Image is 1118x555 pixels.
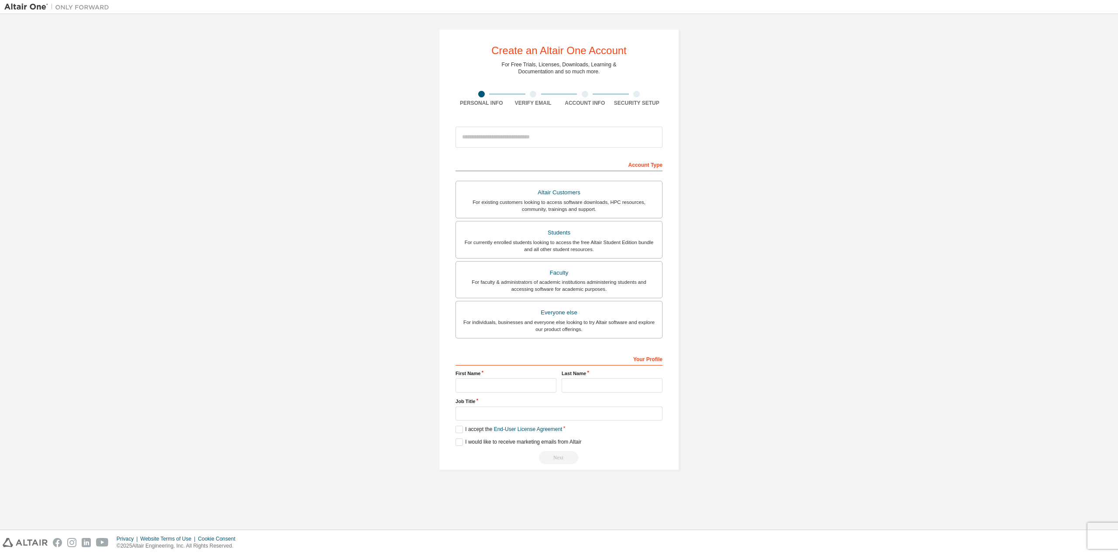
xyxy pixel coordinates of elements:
div: Account Type [455,157,663,171]
label: First Name [455,370,556,377]
div: Verify Email [507,100,559,107]
div: Read and acccept EULA to continue [455,451,663,464]
img: facebook.svg [53,538,62,547]
img: linkedin.svg [82,538,91,547]
img: altair_logo.svg [3,538,48,547]
div: Account Info [559,100,611,107]
div: Your Profile [455,352,663,365]
div: Personal Info [455,100,507,107]
div: Students [461,227,657,239]
div: Website Terms of Use [140,535,198,542]
label: I accept the [455,426,562,433]
div: For individuals, businesses and everyone else looking to try Altair software and explore our prod... [461,319,657,333]
img: instagram.svg [67,538,76,547]
label: Job Title [455,398,663,405]
div: Cookie Consent [198,535,240,542]
div: Privacy [117,535,140,542]
img: Altair One [4,3,114,11]
label: Last Name [562,370,663,377]
label: I would like to receive marketing emails from Altair [455,438,581,446]
div: Altair Customers [461,186,657,199]
div: Create an Altair One Account [491,45,627,56]
div: Security Setup [611,100,663,107]
div: For faculty & administrators of academic institutions administering students and accessing softwa... [461,279,657,293]
img: youtube.svg [96,538,109,547]
div: Faculty [461,267,657,279]
div: Everyone else [461,307,657,319]
div: For Free Trials, Licenses, Downloads, Learning & Documentation and so much more. [502,61,617,75]
p: © 2025 Altair Engineering, Inc. All Rights Reserved. [117,542,241,550]
a: End-User License Agreement [494,426,562,432]
div: For currently enrolled students looking to access the free Altair Student Edition bundle and all ... [461,239,657,253]
div: For existing customers looking to access software downloads, HPC resources, community, trainings ... [461,199,657,213]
